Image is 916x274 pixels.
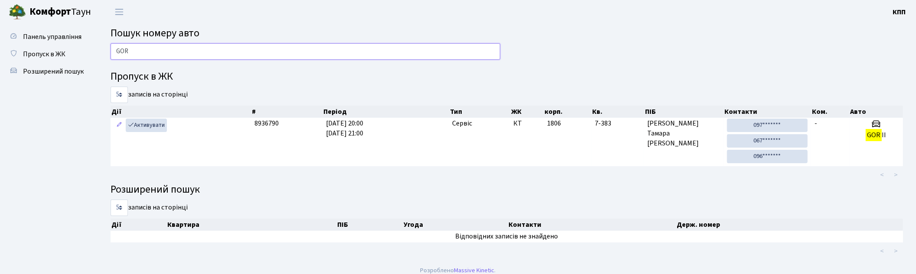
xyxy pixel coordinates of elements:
[108,5,130,19] button: Переключити навігацію
[323,106,449,118] th: Період
[815,119,817,128] span: -
[510,106,544,118] th: ЖК
[114,119,124,132] a: Редагувати
[111,87,128,103] select: записів на сторінці
[595,119,640,129] span: 7-383
[29,5,91,19] span: Таун
[893,7,906,17] a: КПП
[449,106,510,118] th: Тип
[111,87,188,103] label: записів на сторінці
[866,129,882,141] mark: GOR
[853,131,900,139] h5: II
[254,119,279,128] span: 8936790
[326,119,363,138] span: [DATE] 20:00 [DATE] 21:00
[724,106,812,118] th: Контакти
[403,219,508,231] th: Угода
[23,49,65,59] span: Пропуск в ЖК
[849,106,903,118] th: Авто
[4,45,91,63] a: Пропуск в ЖК
[126,119,167,132] a: Активувати
[811,106,849,118] th: Ком.
[676,219,903,231] th: Держ. номер
[111,200,128,216] select: записів на сторінці
[111,43,500,60] input: Пошук
[166,219,336,231] th: Квартира
[544,106,592,118] th: корп.
[23,67,84,76] span: Розширений пошук
[4,28,91,45] a: Панель управління
[111,219,166,231] th: Дії
[111,71,903,83] h4: Пропуск в ЖК
[648,119,720,148] span: [PERSON_NAME] Тамара [PERSON_NAME]
[547,119,561,128] span: 1806
[9,3,26,21] img: logo.png
[251,106,323,118] th: #
[111,231,903,242] td: Відповідних записів не знайдено
[111,200,188,216] label: записів на сторінці
[23,32,81,42] span: Панель управління
[336,219,403,231] th: ПІБ
[508,219,676,231] th: Контакти
[644,106,724,118] th: ПІБ
[453,119,473,129] span: Сервіс
[111,26,199,41] span: Пошук номеру авто
[29,5,71,19] b: Комфорт
[4,63,91,80] a: Розширений пошук
[592,106,644,118] th: Кв.
[111,184,903,196] h4: Розширений пошук
[111,106,251,118] th: Дії
[514,119,541,129] span: КТ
